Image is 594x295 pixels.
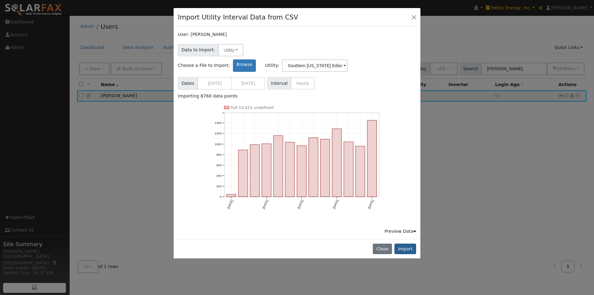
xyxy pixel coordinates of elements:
text: 1000 [214,142,222,146]
text: [DATE] [367,199,374,210]
rect: onclick="" [297,146,306,197]
label: User: [PERSON_NAME] [178,31,227,38]
text: [DATE] [297,199,304,210]
span: Dates [178,77,198,90]
text: 1200 [214,132,222,135]
span: Choose a File to Import: [178,62,230,69]
text: 200 [216,184,222,188]
rect: onclick="" [250,145,259,197]
rect: onclick="" [332,129,342,197]
rect: onclick="" [262,144,271,197]
text: 400 [216,174,222,177]
rect: onclick="" [285,142,295,197]
label: Browse [233,59,256,72]
rect: onclick="" [356,146,365,197]
text: [DATE] [226,199,234,210]
button: Close [410,13,418,21]
h4: Import Utility Interval Data from CSV [178,12,298,22]
span: Data to Import: [178,44,218,56]
div: Importing 8760 data points [178,93,416,99]
button: Utility [218,44,243,56]
text: 600 [216,163,222,167]
span: Utility: [265,62,279,69]
text: Pull 13,015 undefined [230,105,274,110]
rect: onclick="" [309,138,318,197]
text: 0 [220,195,222,199]
rect: onclick="" [226,194,236,197]
rect: onclick="" [321,139,330,197]
text: [DATE] [262,199,269,210]
button: Close [373,244,392,254]
text: [DATE] [332,199,339,210]
div: Preview Data [385,228,416,235]
rect: onclick="" [344,142,353,197]
rect: onclick="" [273,136,283,197]
button: Import [394,244,416,254]
rect: onclick="" [238,150,247,197]
span: Interval [267,77,291,89]
text: 1400 [214,121,222,124]
input: Select a Utility [282,59,348,72]
rect: onclick="" [368,120,377,197]
text: 800 [216,153,222,156]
